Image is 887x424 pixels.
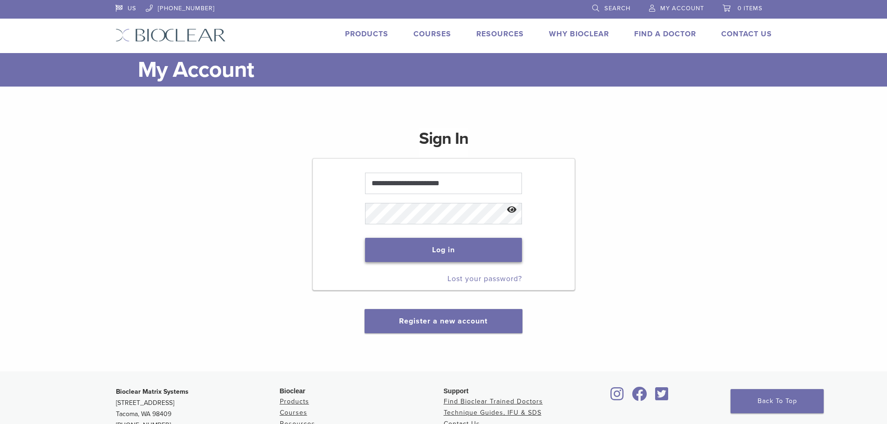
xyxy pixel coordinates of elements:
a: Register a new account [399,316,488,326]
a: Products [345,29,388,39]
span: My Account [660,5,704,12]
button: Register a new account [365,309,522,333]
strong: Bioclear Matrix Systems [116,388,189,396]
a: Find A Doctor [634,29,696,39]
a: Find Bioclear Trained Doctors [444,397,543,405]
a: Courses [413,29,451,39]
span: Search [604,5,630,12]
a: Bioclear [608,392,627,402]
span: Bioclear [280,387,305,395]
span: Support [444,387,469,395]
a: Technique Guides, IFU & SDS [444,409,542,417]
a: Resources [476,29,524,39]
button: Show password [502,198,522,222]
a: Courses [280,409,307,417]
h1: Sign In [419,128,468,157]
a: Why Bioclear [549,29,609,39]
a: Lost your password? [447,274,522,283]
a: Back To Top [731,389,824,413]
button: Log in [365,238,522,262]
a: Contact Us [721,29,772,39]
span: 0 items [738,5,763,12]
a: Bioclear [652,392,672,402]
a: Products [280,397,309,405]
img: Bioclear [115,28,226,42]
a: Bioclear [629,392,650,402]
h1: My Account [138,53,772,87]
